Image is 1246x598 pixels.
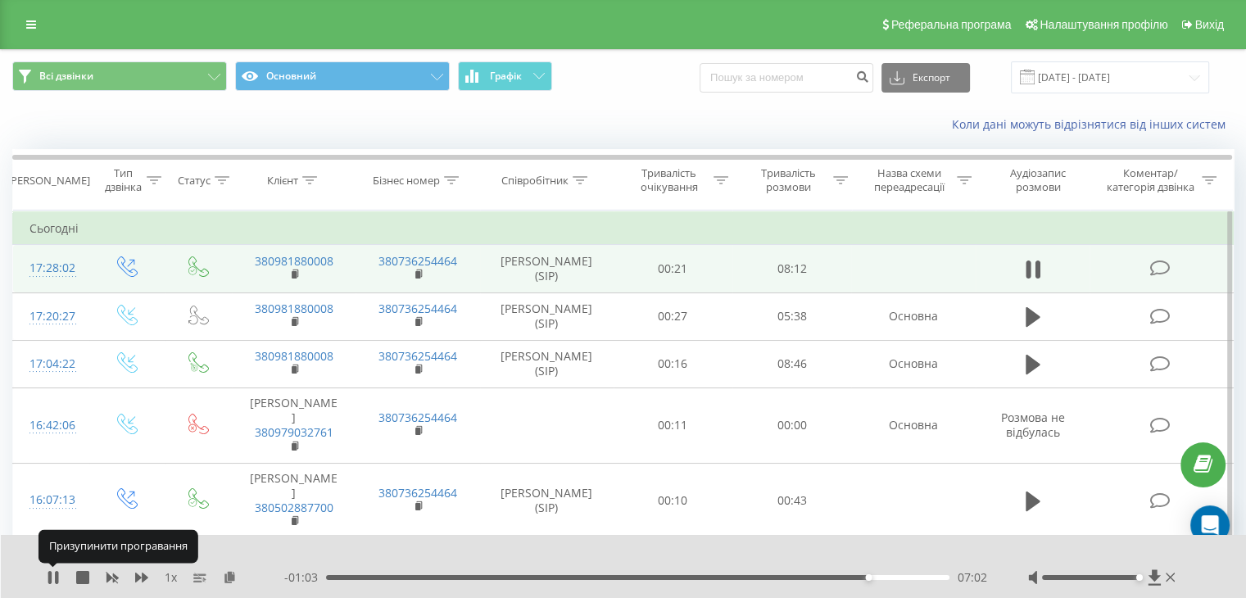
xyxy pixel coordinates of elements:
[7,174,90,188] div: [PERSON_NAME]
[1195,18,1224,31] span: Вихід
[29,410,73,442] div: 16:42:06
[614,340,732,387] td: 00:16
[628,166,710,194] div: Тривалість очікування
[958,569,987,586] span: 07:02
[1190,505,1230,545] div: Open Intercom Messenger
[255,348,333,364] a: 380981880008
[165,569,177,586] span: 1 x
[732,387,851,463] td: 00:00
[1102,166,1198,194] div: Коментар/категорія дзвінка
[952,116,1234,132] a: Коли дані можуть відрізнятися вiд інших систем
[732,245,851,292] td: 08:12
[1001,410,1065,440] span: Розмова не відбулась
[267,174,298,188] div: Клієнт
[235,61,450,91] button: Основний
[700,63,873,93] input: Пошук за номером
[747,166,829,194] div: Тривалість розмови
[614,245,732,292] td: 00:21
[480,463,614,538] td: [PERSON_NAME] (SIP)
[614,463,732,538] td: 00:10
[255,500,333,515] a: 380502887700
[284,569,326,586] span: - 01:03
[480,245,614,292] td: [PERSON_NAME] (SIP)
[255,424,333,440] a: 380979032761
[891,18,1012,31] span: Реферальна програма
[232,387,356,463] td: [PERSON_NAME]
[178,174,211,188] div: Статус
[373,174,440,188] div: Бізнес номер
[13,212,1234,245] td: Сьогодні
[867,166,953,194] div: Назва схеми переадресації
[480,292,614,340] td: [PERSON_NAME] (SIP)
[732,340,851,387] td: 08:46
[1040,18,1167,31] span: Налаштування профілю
[378,410,457,425] a: 380736254464
[232,463,356,538] td: [PERSON_NAME]
[501,174,569,188] div: Співробітник
[12,61,227,91] button: Всі дзвінки
[480,340,614,387] td: [PERSON_NAME] (SIP)
[881,63,970,93] button: Експорт
[39,70,93,83] span: Всі дзвінки
[378,348,457,364] a: 380736254464
[614,387,732,463] td: 00:11
[614,292,732,340] td: 00:27
[29,301,73,333] div: 17:20:27
[851,387,975,463] td: Основна
[29,252,73,284] div: 17:28:02
[990,166,1086,194] div: Аудіозапис розмови
[29,484,73,516] div: 16:07:13
[732,292,851,340] td: 05:38
[255,253,333,269] a: 380981880008
[255,301,333,316] a: 380981880008
[732,463,851,538] td: 00:43
[378,253,457,269] a: 380736254464
[490,70,522,82] span: Графік
[851,292,975,340] td: Основна
[103,166,142,194] div: Тип дзвінка
[378,301,457,316] a: 380736254464
[851,340,975,387] td: Основна
[29,348,73,380] div: 17:04:22
[865,574,872,581] div: Accessibility label
[378,485,457,501] a: 380736254464
[1135,574,1142,581] div: Accessibility label
[39,530,198,563] div: Призупинити програвання
[458,61,552,91] button: Графік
